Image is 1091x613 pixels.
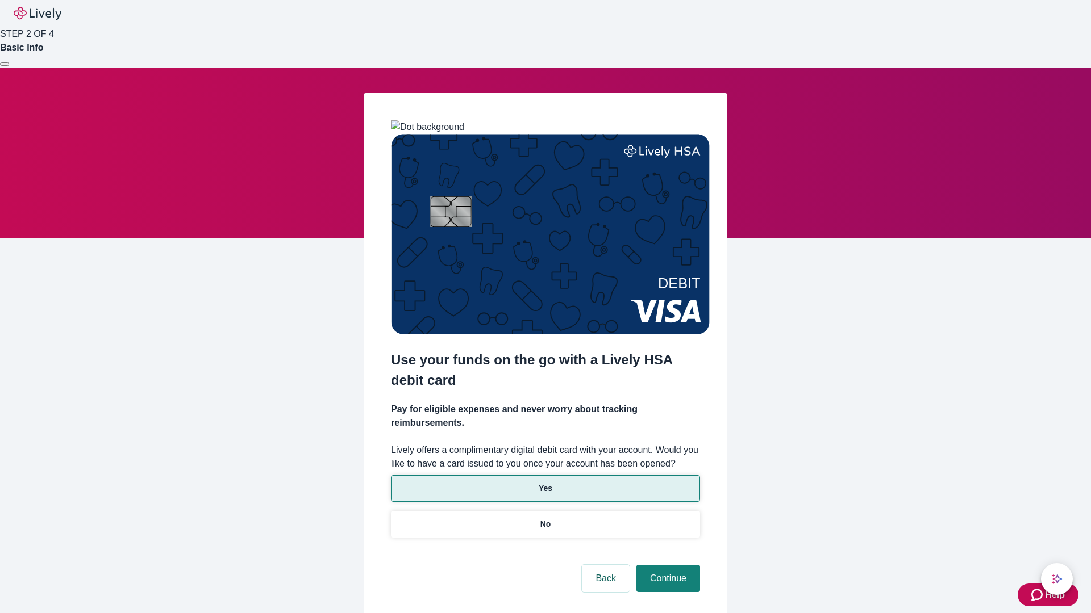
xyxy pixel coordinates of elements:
[391,511,700,538] button: No
[1051,573,1063,585] svg: Lively AI Assistant
[539,482,552,494] p: Yes
[1041,563,1073,595] button: chat
[540,518,551,530] p: No
[391,134,710,334] img: Debit card
[391,350,700,391] h2: Use your funds on the go with a Lively HSA debit card
[582,565,630,592] button: Back
[1031,588,1045,602] svg: Zendesk support icon
[1018,583,1078,606] button: Zendesk support iconHelp
[391,475,700,502] button: Yes
[636,565,700,592] button: Continue
[14,7,61,20] img: Lively
[1045,588,1065,602] span: Help
[391,402,700,430] h4: Pay for eligible expenses and never worry about tracking reimbursements.
[391,120,464,134] img: Dot background
[391,443,700,471] label: Lively offers a complimentary digital debit card with your account. Would you like to have a card...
